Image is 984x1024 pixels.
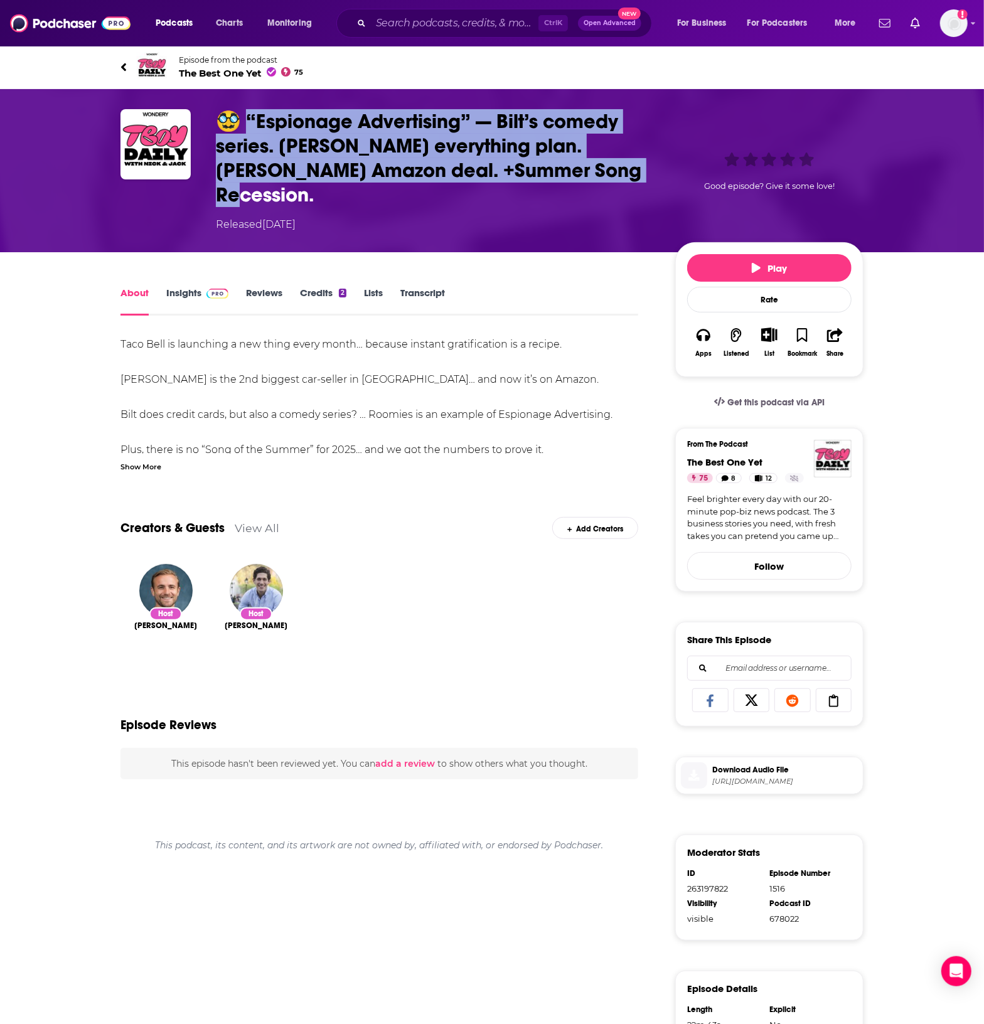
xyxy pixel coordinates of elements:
[826,350,843,358] div: Share
[134,621,197,631] a: Jack Kramer
[120,109,191,179] img: 🥸 “Espionage Advertising” — Bilt’s comedy series. Taco Bell’s everything plan. Hertz’s Amazon dea...
[348,9,664,38] div: Search podcasts, credits, & more...
[687,656,852,681] div: Search followers
[538,15,568,31] span: Ctrl K
[225,621,287,631] a: Nick Martell
[216,14,243,32] span: Charts
[687,914,761,924] div: visible
[10,11,131,35] img: Podchaser - Follow, Share and Rate Podcasts
[687,254,852,282] button: Play
[769,914,843,924] div: 678022
[120,520,225,536] a: Creators & Guests
[134,621,197,631] span: [PERSON_NAME]
[267,14,312,32] span: Monitoring
[774,688,811,712] a: Share on Reddit
[940,9,968,37] button: Show profile menu
[749,473,778,483] a: 12
[156,14,193,32] span: Podcasts
[732,472,736,485] span: 8
[364,287,383,316] a: Lists
[139,564,193,617] img: Jack Kramer
[259,13,328,33] button: open menu
[766,472,772,485] span: 12
[400,287,445,316] a: Transcript
[687,899,761,909] div: Visibility
[681,762,858,789] a: Download Audio File[URL][DOMAIN_NAME]
[752,262,788,274] span: Play
[753,319,786,365] div: Show More ButtonList
[769,883,843,893] div: 1516
[687,1005,761,1015] div: Length
[747,14,808,32] span: For Podcasters
[225,621,287,631] span: [PERSON_NAME]
[294,70,303,75] span: 75
[826,13,872,33] button: open menu
[695,350,712,358] div: Apps
[687,319,720,365] button: Apps
[835,14,856,32] span: More
[618,8,641,19] span: New
[704,387,835,418] a: Get this podcast via API
[819,319,852,365] button: Share
[687,983,757,995] h3: Episode Details
[552,517,638,539] div: Add Creators
[958,9,968,19] svg: Add a profile image
[206,289,228,299] img: Podchaser Pro
[816,688,852,712] a: Copy Link
[375,757,435,771] button: add a review
[687,456,762,468] a: The Best One Yet
[208,13,250,33] a: Charts
[216,217,296,232] div: Released [DATE]
[668,13,742,33] button: open menu
[300,287,346,316] a: Credits2
[692,688,729,712] a: Share on Facebook
[786,319,818,365] button: Bookmark
[874,13,896,34] a: Show notifications dropdown
[906,13,925,34] a: Show notifications dropdown
[698,656,841,680] input: Email address or username...
[166,287,228,316] a: InsightsPodchaser Pro
[677,14,727,32] span: For Business
[120,52,492,82] a: The Best One YetEpisode from the podcastThe Best One Yet75
[149,607,182,621] div: Host
[240,607,272,621] div: Host
[814,440,852,477] img: The Best One Yet
[171,758,587,769] span: This episode hasn't been reviewed yet. You can to show others what you thought.
[687,883,761,893] div: 263197822
[179,67,303,79] span: The Best One Yet
[687,846,760,858] h3: Moderator Stats
[788,350,817,358] div: Bookmark
[584,20,636,26] span: Open Advanced
[120,717,217,733] h3: Episode Reviews
[769,1005,843,1015] div: Explicit
[941,956,971,986] div: Open Intercom Messenger
[764,349,774,358] div: List
[147,13,209,33] button: open menu
[371,13,538,33] input: Search podcasts, credits, & more...
[339,289,346,297] div: 2
[687,287,852,312] div: Rate
[687,552,852,580] button: Follow
[120,287,149,316] a: About
[712,764,858,776] span: Download Audio File
[940,9,968,37] span: Logged in as meg_reilly_edl
[769,899,843,909] div: Podcast ID
[235,521,279,535] a: View All
[699,472,708,485] span: 75
[230,564,283,617] img: Nick Martell
[734,688,770,712] a: Share on X/Twitter
[246,287,282,316] a: Reviews
[940,9,968,37] img: User Profile
[704,181,835,191] span: Good episode? Give it some love!
[687,634,771,646] h3: Share This Episode
[687,868,761,878] div: ID
[720,319,752,365] button: Listened
[769,868,843,878] div: Episode Number
[739,13,826,33] button: open menu
[120,829,638,861] div: This podcast, its content, and its artwork are not owned by, affiliated with, or endorsed by Podc...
